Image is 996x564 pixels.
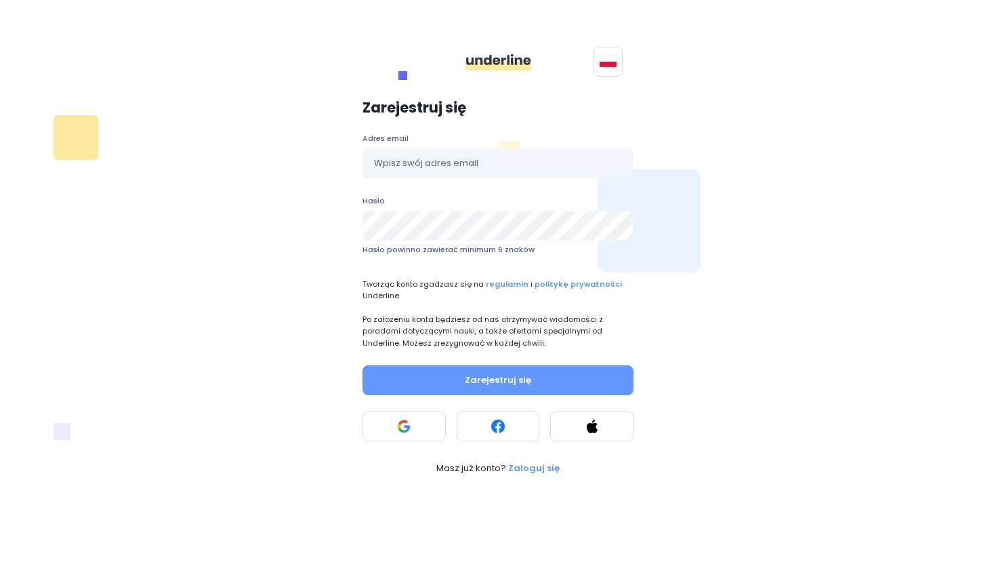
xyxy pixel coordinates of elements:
[362,279,634,302] span: Tworząc konto zgadzasz się na i Underline
[362,462,634,475] a: Masz już konto? Zaloguj się
[535,279,622,289] a: politykę prywatności
[362,148,634,178] input: Wpisz swój adres email
[436,462,508,475] span: Masz już konto?
[508,462,560,475] p: Zaloguj się
[362,195,634,207] label: Hasło
[362,100,634,116] p: Zarejestruj się
[362,365,634,395] button: Zarejestruj się
[362,244,535,255] span: Hasło powinno zawierać minimum 6 znaków
[362,314,634,348] p: Po założeniu konta będziesz od nas otrzymywać wiadomości z poradami dotyczącymi nauki, a także of...
[600,56,617,67] img: svg+xml;base64,PHN2ZyB4bWxucz0iaHR0cDovL3d3dy53My5vcmcvMjAwMC9zdmciIGlkPSJGbGFnIG9mIFBvbGFuZCIgdm...
[484,279,528,289] a: regulamin
[465,54,531,70] img: ddgMu+Zv+CXDCfumCWfsmuPlDdRfDDxAd9LAAAAAAElFTkSuQmCC
[362,132,634,145] label: Adres email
